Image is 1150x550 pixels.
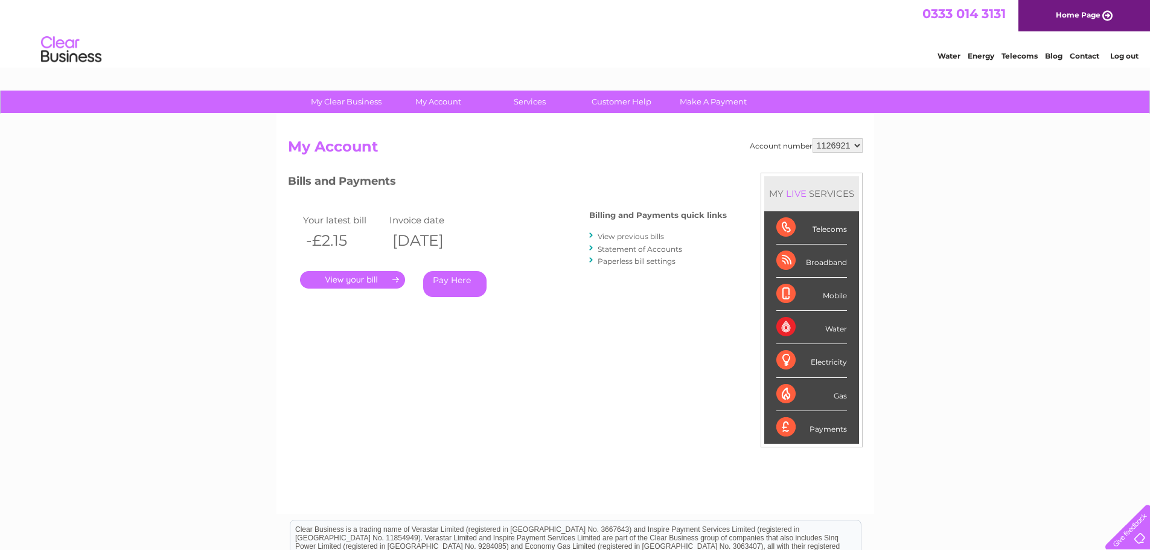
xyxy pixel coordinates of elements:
[296,91,396,113] a: My Clear Business
[776,411,847,444] div: Payments
[1110,51,1139,60] a: Log out
[598,232,664,241] a: View previous bills
[922,6,1006,21] a: 0333 014 3131
[1045,51,1062,60] a: Blog
[776,378,847,411] div: Gas
[589,211,727,220] h4: Billing and Payments quick links
[288,138,863,161] h2: My Account
[598,245,682,254] a: Statement of Accounts
[776,311,847,344] div: Water
[423,271,487,297] a: Pay Here
[938,51,960,60] a: Water
[290,7,861,59] div: Clear Business is a trading name of Verastar Limited (registered in [GEOGRAPHIC_DATA] No. 3667643...
[764,176,859,211] div: MY SERVICES
[598,257,676,266] a: Paperless bill settings
[776,344,847,377] div: Electricity
[300,228,387,253] th: -£2.15
[784,188,809,199] div: LIVE
[300,271,405,289] a: .
[386,212,473,228] td: Invoice date
[1001,51,1038,60] a: Telecoms
[300,212,387,228] td: Your latest bill
[1070,51,1099,60] a: Contact
[480,91,580,113] a: Services
[776,245,847,278] div: Broadband
[968,51,994,60] a: Energy
[776,211,847,245] div: Telecoms
[386,228,473,253] th: [DATE]
[750,138,863,153] div: Account number
[388,91,488,113] a: My Account
[572,91,671,113] a: Customer Help
[776,278,847,311] div: Mobile
[288,173,727,194] h3: Bills and Payments
[40,31,102,68] img: logo.png
[663,91,763,113] a: Make A Payment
